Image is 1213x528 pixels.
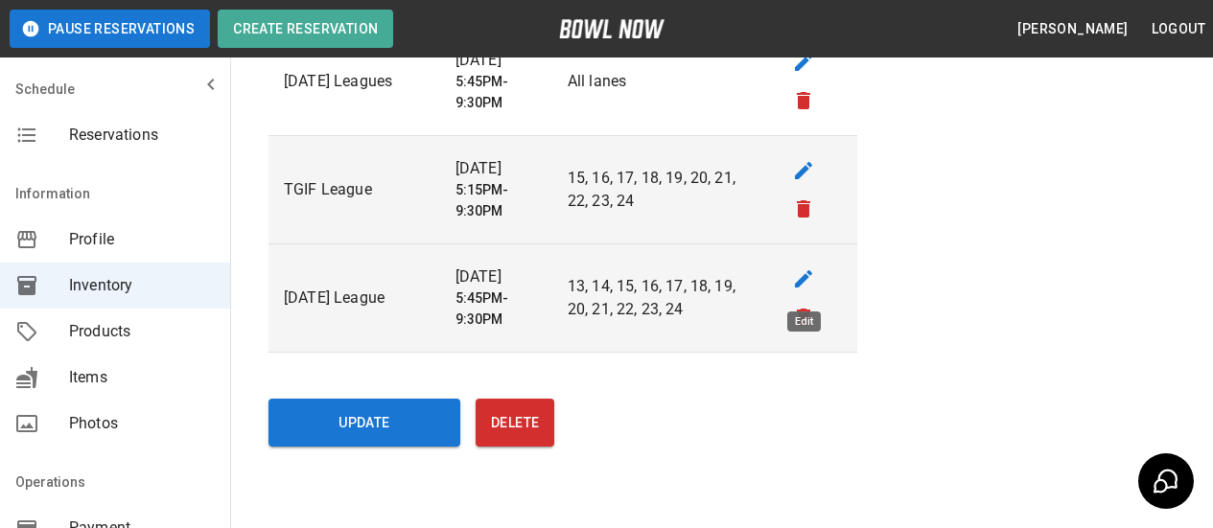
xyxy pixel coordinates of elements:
button: Logout [1144,11,1213,47]
p: [DATE] Leagues [284,70,425,93]
p: 13, 14, 15, 16, 17, 18, 19, 20, 21, 22, 23, 24 [568,275,754,321]
span: Products [69,320,215,343]
p: All lanes [568,70,754,93]
h6: 5:15PM-9:30PM [455,180,537,222]
span: Inventory [69,274,215,297]
h6: 5:45PM-9:30PM [455,72,537,114]
button: edit [784,43,823,81]
span: Reservations [69,124,215,147]
button: Update [268,399,460,447]
button: edit [784,151,823,190]
span: Photos [69,412,215,435]
p: [DATE] [455,49,537,72]
button: Pause Reservations [10,10,210,48]
p: [DATE] League [284,287,425,310]
p: [DATE] [455,157,537,180]
img: logo [559,19,665,38]
button: remove [784,298,823,336]
button: [PERSON_NAME] [1010,11,1135,47]
span: Items [69,366,215,389]
button: edit [784,260,823,298]
p: [DATE] [455,265,537,288]
span: Profile [69,228,215,251]
h6: 5:45PM-9:30PM [455,288,537,331]
p: 15, 16, 17, 18, 19, 20, 21, 22, 23, 24 [568,167,754,213]
button: remove [784,81,823,120]
p: TGIF League [284,178,425,201]
button: remove [784,190,823,228]
button: Delete [476,399,554,447]
div: Edit [787,311,821,332]
button: Create Reservation [218,10,393,48]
